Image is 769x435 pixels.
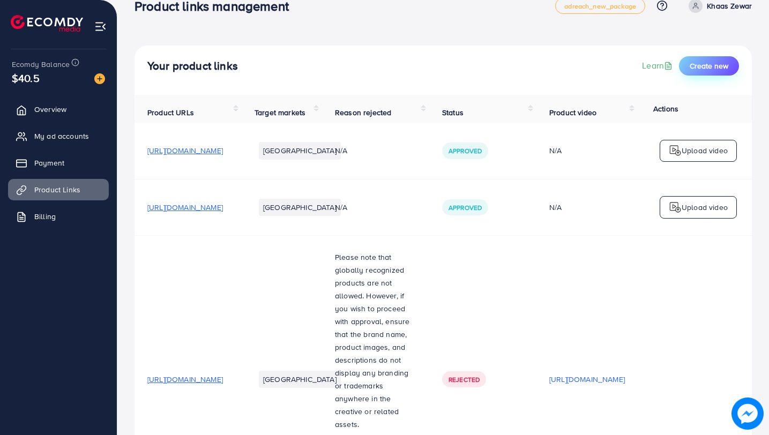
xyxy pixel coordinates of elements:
a: My ad accounts [8,125,109,147]
span: Approved [449,203,482,212]
div: N/A [549,202,625,213]
span: $40.5 [12,70,40,86]
li: [GEOGRAPHIC_DATA] [259,199,341,216]
li: [GEOGRAPHIC_DATA] [259,371,341,388]
a: Overview [8,99,109,120]
a: Billing [8,206,109,227]
span: Approved [449,146,482,155]
img: image [735,401,760,426]
span: Product video [549,107,596,118]
span: Actions [653,103,678,114]
span: [URL][DOMAIN_NAME] [147,202,223,213]
p: Please note that globally recognized products are not allowed. However, if you wish to proceed wi... [335,251,416,431]
p: [URL][DOMAIN_NAME] [549,373,625,386]
img: logo [669,201,682,214]
span: Payment [34,157,64,168]
span: My ad accounts [34,131,89,141]
span: Overview [34,104,66,115]
span: Ecomdy Balance [12,59,70,70]
span: Create new [690,61,728,71]
span: N/A [335,145,347,156]
img: logo [11,15,83,32]
p: Upload video [682,144,728,157]
button: Create new [679,56,739,76]
span: [URL][DOMAIN_NAME] [147,145,223,156]
span: Product Links [34,184,80,195]
img: logo [669,144,682,157]
span: Product URLs [147,107,194,118]
a: Learn [642,59,675,72]
span: Target markets [255,107,305,118]
span: Rejected [449,375,480,384]
a: Product Links [8,179,109,200]
span: adreach_new_package [564,3,636,10]
span: Status [442,107,464,118]
span: Reason rejected [335,107,391,118]
span: Billing [34,211,56,222]
img: image [94,73,105,84]
img: menu [94,20,107,33]
span: [URL][DOMAIN_NAME] [147,374,223,385]
p: Upload video [682,201,728,214]
a: Payment [8,152,109,174]
li: [GEOGRAPHIC_DATA] [259,142,341,159]
span: N/A [335,202,347,213]
h4: Your product links [147,59,238,73]
div: N/A [549,145,625,156]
